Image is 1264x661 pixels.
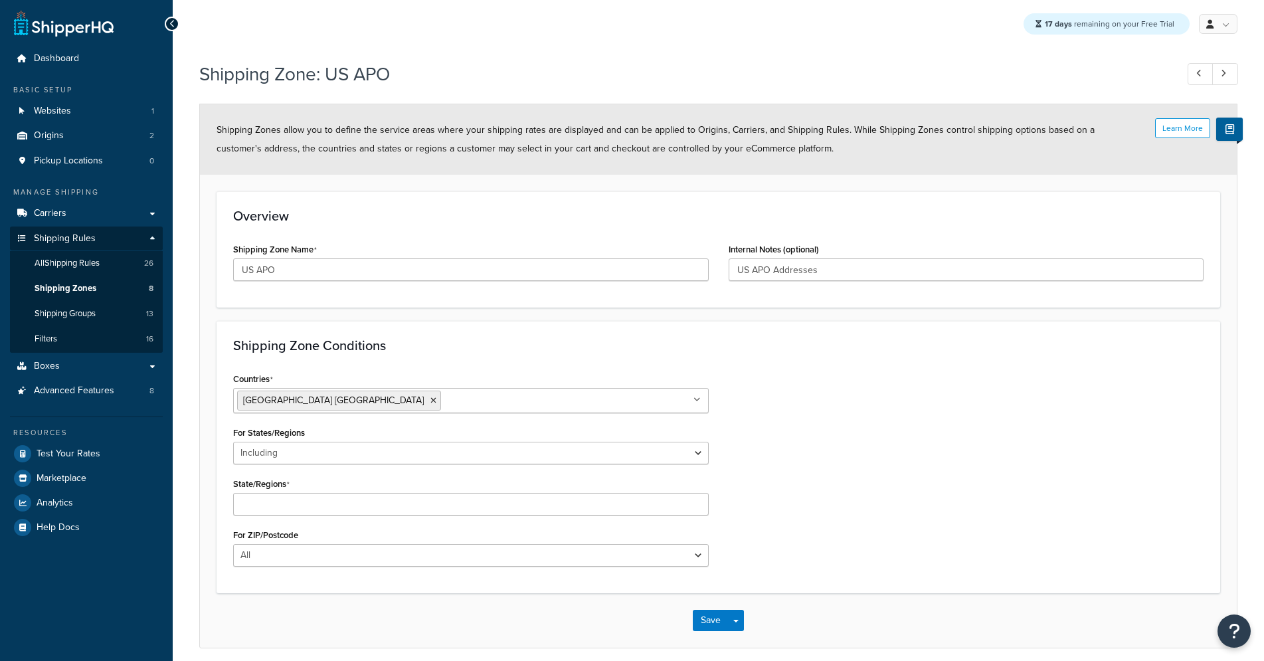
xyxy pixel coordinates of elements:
[34,208,66,219] span: Carriers
[34,155,103,167] span: Pickup Locations
[10,201,163,226] a: Carriers
[144,258,153,269] span: 26
[233,428,305,438] label: For States/Regions
[233,338,1204,353] h3: Shipping Zone Conditions
[1045,18,1174,30] span: remaining on your Free Trial
[233,374,273,385] label: Countries
[1155,118,1210,138] button: Learn More
[149,130,154,142] span: 2
[149,283,153,294] span: 8
[10,251,163,276] a: AllShipping Rules26
[35,333,57,345] span: Filters
[693,610,729,631] button: Save
[10,302,163,326] li: Shipping Groups
[10,327,163,351] li: Filters
[10,47,163,71] a: Dashboard
[10,99,163,124] a: Websites1
[37,522,80,533] span: Help Docs
[34,361,60,372] span: Boxes
[10,379,163,403] li: Advanced Features
[10,227,163,251] a: Shipping Rules
[34,233,96,244] span: Shipping Rules
[37,498,73,509] span: Analytics
[10,516,163,539] a: Help Docs
[10,327,163,351] a: Filters16
[233,530,298,540] label: For ZIP/Postcode
[1218,614,1251,648] button: Open Resource Center
[729,244,819,254] label: Internal Notes (optional)
[35,258,100,269] span: All Shipping Rules
[149,385,154,397] span: 8
[10,442,163,466] a: Test Your Rates
[10,84,163,96] div: Basic Setup
[10,124,163,148] a: Origins2
[10,466,163,490] a: Marketplace
[10,149,163,173] li: Pickup Locations
[10,427,163,438] div: Resources
[233,244,317,255] label: Shipping Zone Name
[1212,63,1238,85] a: Next Record
[34,385,114,397] span: Advanced Features
[149,155,154,167] span: 0
[34,106,71,117] span: Websites
[10,276,163,301] li: Shipping Zones
[151,106,154,117] span: 1
[199,61,1163,87] h1: Shipping Zone: US APO
[37,448,100,460] span: Test Your Rates
[233,209,1204,223] h3: Overview
[10,227,163,353] li: Shipping Rules
[10,379,163,403] a: Advanced Features8
[35,283,96,294] span: Shipping Zones
[146,308,153,320] span: 13
[233,479,290,490] label: State/Regions
[34,130,64,142] span: Origins
[243,393,424,407] span: [GEOGRAPHIC_DATA] [GEOGRAPHIC_DATA]
[37,473,86,484] span: Marketplace
[1216,118,1243,141] button: Show Help Docs
[35,308,96,320] span: Shipping Groups
[217,123,1095,155] span: Shipping Zones allow you to define the service areas where your shipping rates are displayed and ...
[10,124,163,148] li: Origins
[10,491,163,515] a: Analytics
[10,149,163,173] a: Pickup Locations0
[34,53,79,64] span: Dashboard
[10,302,163,326] a: Shipping Groups13
[1045,18,1072,30] strong: 17 days
[1188,63,1214,85] a: Previous Record
[146,333,153,345] span: 16
[10,354,163,379] a: Boxes
[10,276,163,301] a: Shipping Zones8
[10,99,163,124] li: Websites
[10,187,163,198] div: Manage Shipping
